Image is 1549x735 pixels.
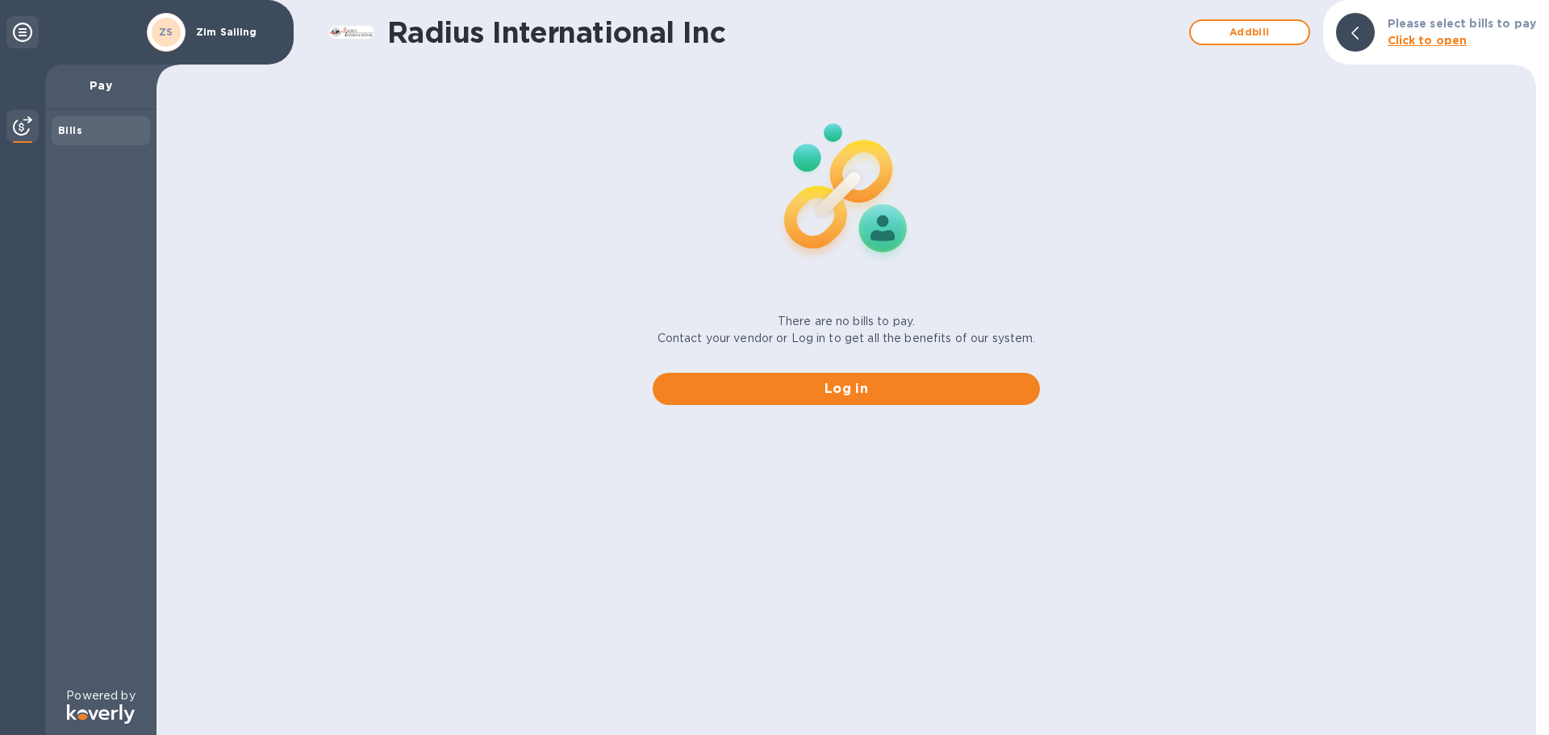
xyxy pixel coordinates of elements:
[58,124,82,136] b: Bills
[666,379,1027,399] span: Log in
[658,313,1036,347] p: There are no bills to pay. Contact your vendor or Log in to get all the benefits of our system.
[67,704,135,724] img: Logo
[1204,23,1296,42] span: Add bill
[66,687,135,704] p: Powered by
[1388,17,1536,30] b: Please select bills to pay
[159,26,173,38] b: ZS
[58,77,144,94] p: Pay
[653,373,1040,405] button: Log in
[196,27,277,38] p: Zim Sailing
[387,15,1181,49] h1: Radius International Inc
[1388,34,1468,47] b: Click to open
[1189,19,1310,45] button: Addbill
